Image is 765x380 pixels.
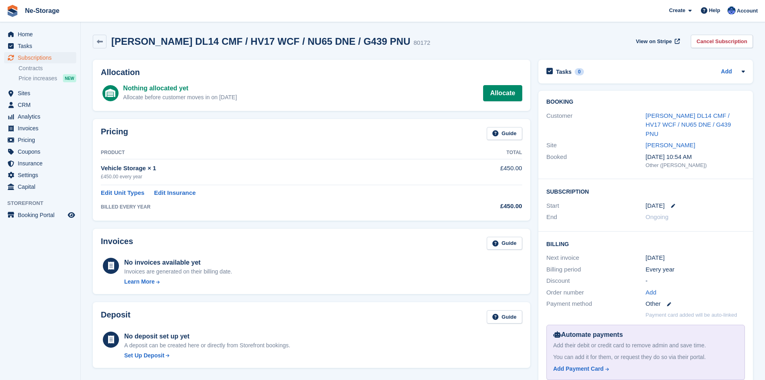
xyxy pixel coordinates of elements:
[546,276,646,286] div: Discount
[101,237,133,250] h2: Invoices
[124,351,165,360] div: Set Up Deposit
[443,146,522,159] th: Total
[727,6,736,15] img: Karol Carter
[18,123,66,134] span: Invoices
[546,253,646,263] div: Next invoice
[18,40,66,52] span: Tasks
[101,127,128,140] h2: Pricing
[18,52,66,63] span: Subscriptions
[4,146,76,157] a: menu
[546,201,646,211] div: Start
[123,84,237,93] div: Nothing allocated yet
[124,278,232,286] a: Learn More
[18,111,66,122] span: Analytics
[67,210,76,220] a: Preview store
[646,265,745,274] div: Every year
[646,276,745,286] div: -
[413,38,430,48] div: 80172
[646,288,657,297] a: Add
[111,36,410,47] h2: [PERSON_NAME] DL14 CMF / HV17 WCF / NU65 DNE / G439 PNU
[546,111,646,139] div: Customer
[124,341,290,350] p: A deposit can be created here or directly from Storefront bookings.
[546,299,646,309] div: Payment method
[4,123,76,134] a: menu
[633,35,682,48] a: View on Stripe
[101,188,144,198] a: Edit Unit Types
[546,187,745,195] h2: Subscription
[669,6,685,15] span: Create
[721,67,732,77] a: Add
[124,332,290,341] div: No deposit set up yet
[553,330,738,340] div: Automate payments
[4,134,76,146] a: menu
[18,209,66,221] span: Booking Portal
[124,267,232,276] div: Invoices are generated on their billing date.
[553,341,738,350] div: Add their debit or credit card to remove admin and save time.
[4,99,76,111] a: menu
[546,265,646,274] div: Billing period
[4,181,76,192] a: menu
[123,93,237,102] div: Allocate before customer moves in on [DATE]
[7,199,80,207] span: Storefront
[546,288,646,297] div: Order number
[553,365,604,373] div: Add Payment Card
[6,5,19,17] img: stora-icon-8386f47178a22dfd0bd8f6a31ec36ba5ce8667c1dd55bd0f319d3a0aa187defe.svg
[101,164,443,173] div: Vehicle Storage × 1
[4,111,76,122] a: menu
[546,141,646,150] div: Site
[487,310,522,324] a: Guide
[646,112,731,137] a: [PERSON_NAME] DL14 CMF / HV17 WCF / NU65 DNE / G439 PNU
[18,88,66,99] span: Sites
[546,240,745,248] h2: Billing
[636,38,672,46] span: View on Stripe
[4,88,76,99] a: menu
[546,213,646,222] div: End
[487,237,522,250] a: Guide
[101,146,443,159] th: Product
[124,278,154,286] div: Learn More
[101,173,443,180] div: £450.00 every year
[101,310,130,324] h2: Deposit
[4,29,76,40] a: menu
[4,209,76,221] a: menu
[18,146,66,157] span: Coupons
[101,68,522,77] h2: Allocation
[18,169,66,181] span: Settings
[19,74,76,83] a: Price increases NEW
[553,365,735,373] a: Add Payment Card
[646,142,695,148] a: [PERSON_NAME]
[4,169,76,181] a: menu
[487,127,522,140] a: Guide
[18,99,66,111] span: CRM
[19,75,57,82] span: Price increases
[101,203,443,211] div: BILLED EVERY YEAR
[646,311,737,319] p: Payment card added will be auto-linked
[4,52,76,63] a: menu
[443,202,522,211] div: £450.00
[646,152,745,162] div: [DATE] 10:54 AM
[646,253,745,263] div: [DATE]
[737,7,758,15] span: Account
[18,29,66,40] span: Home
[646,299,745,309] div: Other
[4,158,76,169] a: menu
[124,258,232,267] div: No invoices available yet
[709,6,720,15] span: Help
[546,99,745,105] h2: Booking
[63,74,76,82] div: NEW
[575,68,584,75] div: 0
[483,85,522,101] a: Allocate
[443,159,522,185] td: £450.00
[691,35,753,48] a: Cancel Subscription
[18,181,66,192] span: Capital
[22,4,63,17] a: Ne-Storage
[124,351,290,360] a: Set Up Deposit
[646,161,745,169] div: Other ([PERSON_NAME])
[553,353,738,361] div: You can add it for them, or request they do so via their portal.
[18,134,66,146] span: Pricing
[556,68,572,75] h2: Tasks
[646,201,665,211] time: 2025-10-05 00:00:00 UTC
[19,65,76,72] a: Contracts
[546,152,646,169] div: Booked
[646,213,669,220] span: Ongoing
